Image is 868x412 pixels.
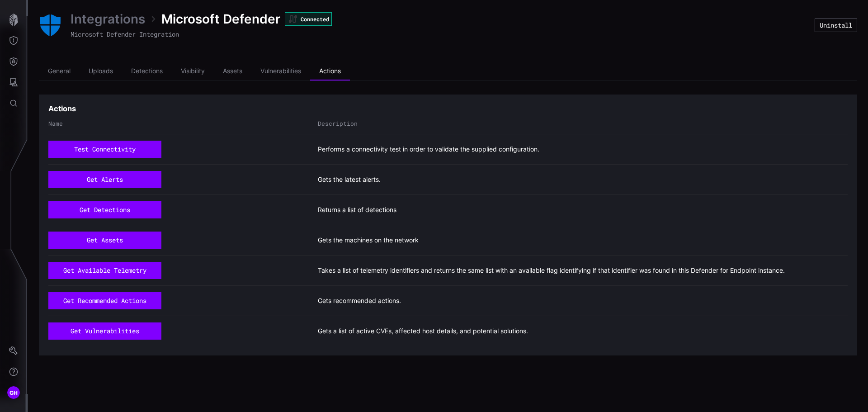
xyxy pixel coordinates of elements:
div: Description [318,120,848,128]
button: get recommended actions [48,292,161,309]
button: test connectivity [48,141,161,158]
li: General [39,62,80,81]
button: get assets [48,232,161,249]
h3: Actions [48,104,76,114]
span: Microsoft Defender Integration [71,30,179,38]
button: get alerts [48,171,161,188]
a: Integrations [71,11,145,27]
div: Name [48,120,313,128]
span: Gets the machines on the network [318,236,419,244]
button: get detections [48,201,161,218]
button: get available telemetry [48,262,161,279]
span: Performs a connectivity test in order to validate the supplied configuration. [318,145,539,153]
li: Assets [214,62,251,81]
span: Returns a list of detections [318,206,396,214]
li: Detections [122,62,172,81]
li: Uploads [80,62,122,81]
li: Vulnerabilities [251,62,310,81]
span: Gets the latest alerts. [318,175,381,184]
span: GH [9,388,18,398]
span: Gets a list of active CVEs, affected host details, and potential solutions. [318,327,528,335]
img: Microsoft Defender [39,14,61,37]
button: Uninstall [815,19,857,32]
span: Takes a list of telemetry identifiers and returns the same list with an available flag identifyin... [318,266,785,275]
div: Connected [285,12,332,26]
button: get vulnerabilities [48,322,161,340]
li: Actions [310,62,350,81]
span: Microsoft Defender [161,11,280,27]
button: GH [0,382,27,403]
li: Visibility [172,62,214,81]
span: Gets recommended actions. [318,297,401,305]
